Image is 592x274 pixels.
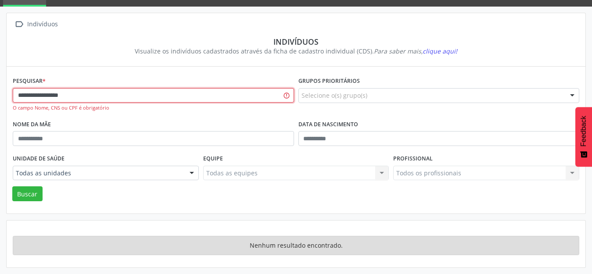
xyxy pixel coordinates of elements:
button: Buscar [12,186,43,201]
label: Nome da mãe [13,118,51,132]
label: Profissional [393,152,433,166]
label: Pesquisar [13,75,46,88]
div: O campo Nome, CNS ou CPF é obrigatório [13,104,294,112]
label: Grupos prioritários [298,75,360,88]
button: Feedback - Mostrar pesquisa [575,107,592,167]
span: Selecione o(s) grupo(s) [301,91,367,100]
a:  Indivíduos [13,18,59,31]
span: Feedback [580,116,588,146]
label: Unidade de saúde [13,152,65,166]
label: Equipe [203,152,223,166]
i:  [13,18,25,31]
i: Para saber mais, [374,47,457,55]
span: clique aqui! [423,47,457,55]
span: Todas as unidades [16,169,181,178]
div: Visualize os indivíduos cadastrados através da ficha de cadastro individual (CDS). [19,46,573,56]
div: Indivíduos [25,18,59,31]
div: Nenhum resultado encontrado. [13,236,579,255]
div: Indivíduos [19,37,573,46]
label: Data de nascimento [298,118,358,132]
